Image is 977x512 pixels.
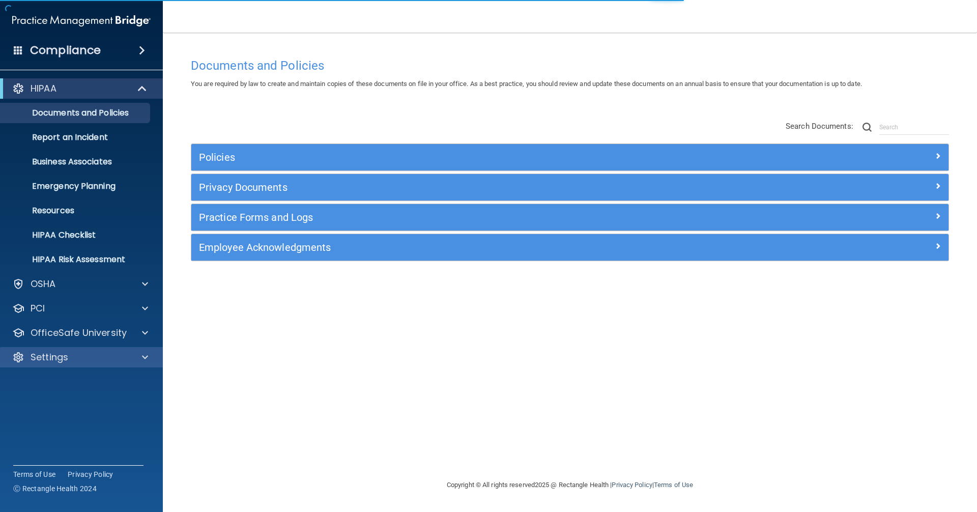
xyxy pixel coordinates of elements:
[7,132,146,143] p: Report an Incident
[199,242,752,253] h5: Employee Acknowledgments
[199,182,752,193] h5: Privacy Documents
[199,179,941,195] a: Privacy Documents
[879,120,949,135] input: Search
[7,108,146,118] p: Documents and Policies
[12,82,148,95] a: HIPAA
[68,469,113,479] a: Privacy Policy
[31,278,56,290] p: OSHA
[31,302,45,315] p: PCI
[7,206,146,216] p: Resources
[199,239,941,255] a: Employee Acknowledgments
[31,351,68,363] p: Settings
[30,43,101,58] h4: Compliance
[31,82,56,95] p: HIPAA
[7,254,146,265] p: HIPAA Risk Assessment
[863,123,872,132] img: ic-search.3b580494.png
[199,212,752,223] h5: Practice Forms and Logs
[654,481,693,489] a: Terms of Use
[7,230,146,240] p: HIPAA Checklist
[199,209,941,225] a: Practice Forms and Logs
[199,149,941,165] a: Policies
[12,278,148,290] a: OSHA
[612,481,652,489] a: Privacy Policy
[191,59,949,72] h4: Documents and Policies
[12,11,151,31] img: PMB logo
[12,302,148,315] a: PCI
[384,469,756,501] div: Copyright © All rights reserved 2025 @ Rectangle Health | |
[13,483,97,494] span: Ⓒ Rectangle Health 2024
[786,122,853,131] span: Search Documents:
[7,157,146,167] p: Business Associates
[12,327,148,339] a: OfficeSafe University
[199,152,752,163] h5: Policies
[31,327,127,339] p: OfficeSafe University
[12,351,148,363] a: Settings
[7,181,146,191] p: Emergency Planning
[13,469,55,479] a: Terms of Use
[191,80,862,88] span: You are required by law to create and maintain copies of these documents on file in your office. ...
